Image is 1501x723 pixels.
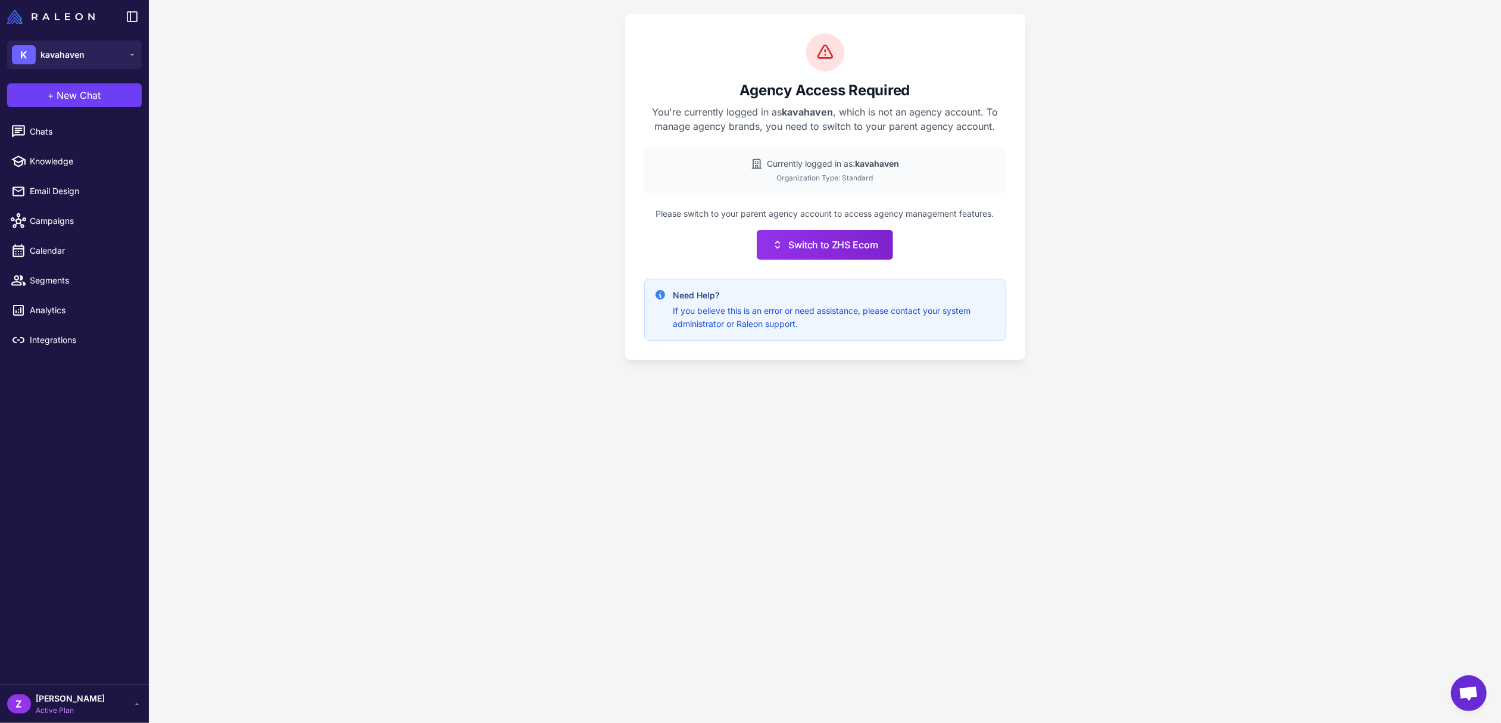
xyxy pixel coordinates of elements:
[5,238,144,263] a: Calendar
[30,334,135,347] span: Integrations
[644,207,1006,220] p: Please switch to your parent agency account to access agency management features.
[673,289,996,302] h4: Need Help?
[30,244,135,257] span: Calendar
[30,125,135,138] span: Chats
[5,149,144,174] a: Knowledge
[30,304,135,317] span: Analytics
[644,105,1006,133] p: You're currently logged in as , which is not an agency account. To manage agency brands, you need...
[30,185,135,198] span: Email Design
[7,83,142,107] button: +New Chat
[36,692,105,705] span: [PERSON_NAME]
[644,81,1006,100] h2: Agency Access Required
[30,155,135,168] span: Knowledge
[767,157,900,170] span: Currently logged in as:
[856,158,900,169] strong: kavahaven
[1451,675,1487,711] div: Open chat
[5,328,144,353] a: Integrations
[5,298,144,323] a: Analytics
[5,268,144,293] a: Segments
[57,88,101,102] span: New Chat
[782,106,833,118] strong: kavahaven
[30,214,135,228] span: Campaigns
[7,10,99,24] a: Raleon Logo
[5,119,144,144] a: Chats
[7,10,95,24] img: Raleon Logo
[36,705,105,716] span: Active Plan
[48,88,55,102] span: +
[12,45,36,64] div: K
[673,304,996,331] p: If you believe this is an error or need assistance, please contact your system administrator or R...
[5,179,144,204] a: Email Design
[40,48,85,61] span: kavahaven
[757,230,893,260] button: Switch to ZHS Ecom
[7,694,31,713] div: Z
[5,208,144,233] a: Campaigns
[7,40,142,69] button: Kkavahaven
[30,274,135,287] span: Segments
[654,173,997,183] div: Organization Type: Standard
